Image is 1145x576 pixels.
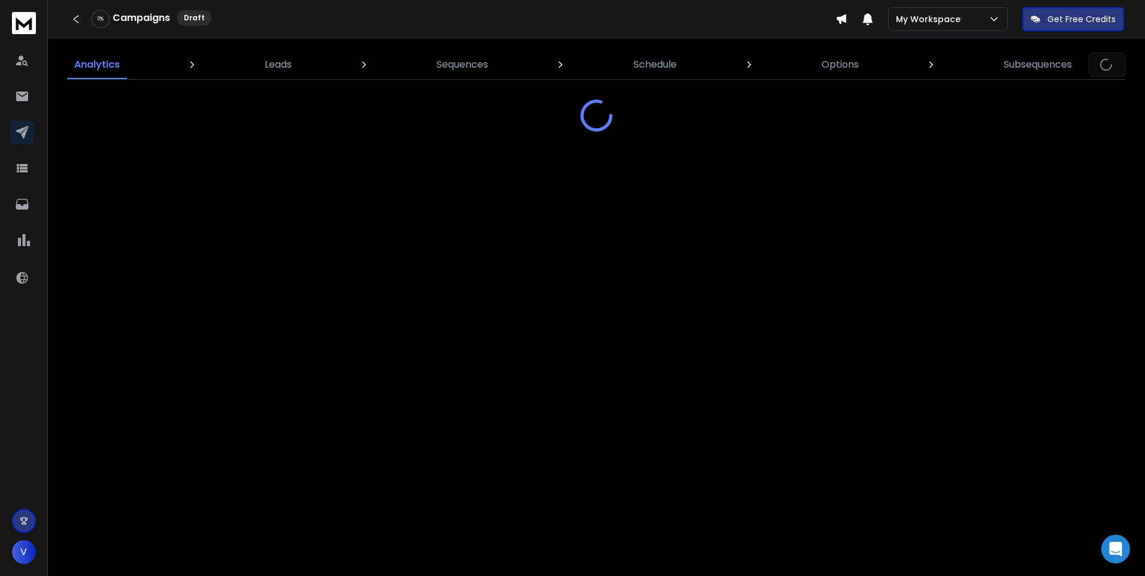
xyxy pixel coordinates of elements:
p: Get Free Credits [1047,13,1116,25]
a: Subsequences [996,50,1079,79]
p: Analytics [74,57,120,72]
button: V [12,540,36,564]
a: Analytics [67,50,127,79]
p: My Workspace [896,13,965,25]
p: Schedule [634,57,677,72]
p: Options [822,57,859,72]
div: Draft [177,10,211,26]
a: Schedule [626,50,684,79]
a: Sequences [429,50,495,79]
p: Leads [265,57,292,72]
p: 0 % [98,16,104,23]
p: Sequences [437,57,488,72]
a: Options [814,50,866,79]
h1: Campaigns [113,11,170,25]
a: Leads [258,50,299,79]
button: Get Free Credits [1022,7,1124,31]
p: Subsequences [1004,57,1072,72]
img: logo [12,12,36,34]
div: Open Intercom Messenger [1101,535,1130,563]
